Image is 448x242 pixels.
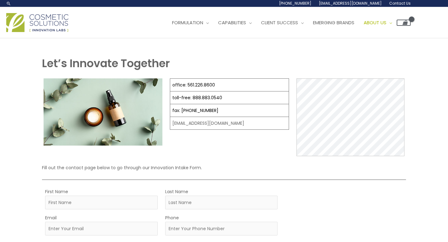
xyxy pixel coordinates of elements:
[279,1,311,6] span: [PHONE_NUMBER]
[319,1,382,6] span: [EMAIL_ADDRESS][DOMAIN_NAME]
[170,117,289,130] td: [EMAIL_ADDRESS][DOMAIN_NAME]
[389,1,411,6] span: Contact Us
[6,1,11,6] a: Search icon link
[364,19,386,26] span: About Us
[163,13,411,32] nav: Site Navigation
[165,196,278,209] input: Last Name
[256,13,308,32] a: Client Success
[172,107,218,114] a: fax: [PHONE_NUMBER]
[172,19,203,26] span: Formulation
[261,19,298,26] span: Client Success
[213,13,256,32] a: Capabilities
[45,222,158,235] input: Enter Your Email
[172,95,222,101] a: toll-free: 888.883.0540
[45,196,158,209] input: First Name
[308,13,359,32] a: Emerging Brands
[42,56,170,71] strong: Let’s Innovate Together
[45,188,68,196] label: First Name
[165,222,278,235] input: Enter Your Phone Number
[6,13,68,32] img: Cosmetic Solutions Logo
[165,188,188,196] label: Last Name
[218,19,246,26] span: Capabilities
[165,214,179,222] label: Phone
[172,82,215,88] a: office: 561.226.8600
[313,19,354,26] span: Emerging Brands
[359,13,397,32] a: About Us
[45,214,57,222] label: Email
[44,78,163,145] img: Contact page image for private label skincare manufacturer Cosmetic solutions shows a skin care b...
[397,20,411,26] a: View Shopping Cart, empty
[167,13,213,32] a: Formulation
[42,164,406,172] p: Fill out the contact page below to go through our Innovation Intake Form.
